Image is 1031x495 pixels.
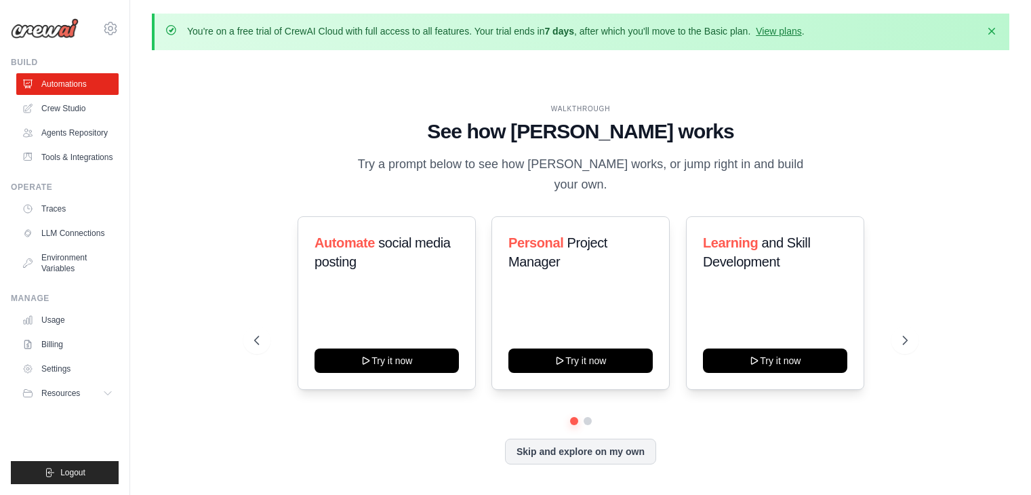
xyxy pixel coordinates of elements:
p: You're on a free trial of CrewAI Cloud with full access to all features. Your trial ends in , aft... [187,24,805,38]
a: Settings [16,358,119,380]
button: Resources [16,382,119,404]
strong: 7 days [544,26,574,37]
span: social media posting [315,235,451,269]
a: Traces [16,198,119,220]
h1: See how [PERSON_NAME] works [254,119,908,144]
span: Learning [703,235,758,250]
img: Logo [11,18,79,39]
a: LLM Connections [16,222,119,244]
button: Logout [11,461,119,484]
button: Try it now [315,349,459,373]
div: Operate [11,182,119,193]
span: Resources [41,388,80,399]
a: Automations [16,73,119,95]
button: Try it now [703,349,847,373]
a: View plans [756,26,801,37]
div: Manage [11,293,119,304]
span: Automate [315,235,375,250]
button: Skip and explore on my own [505,439,656,464]
span: Logout [60,467,85,478]
a: Billing [16,334,119,355]
a: Agents Repository [16,122,119,144]
a: Tools & Integrations [16,146,119,168]
a: Usage [16,309,119,331]
span: Project Manager [508,235,607,269]
span: and Skill Development [703,235,810,269]
a: Environment Variables [16,247,119,279]
a: Crew Studio [16,98,119,119]
p: Try a prompt below to see how [PERSON_NAME] works, or jump right in and build your own. [353,155,809,195]
button: Try it now [508,349,653,373]
div: Build [11,57,119,68]
div: WALKTHROUGH [254,104,908,114]
span: Personal [508,235,563,250]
